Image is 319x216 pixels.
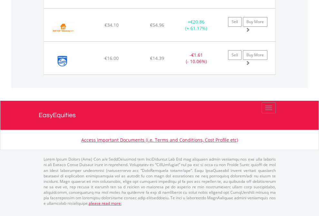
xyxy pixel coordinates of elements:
div: - (- 10.06%) [176,52,216,65]
span: €14.39 [150,55,164,61]
a: Access Important Documents (i.e. Terms and Conditions, Cost Profile etc) [81,137,238,143]
span: €54.96 [150,22,164,28]
p: Lorem Ipsum Dolors (Ame) Con a/e SeddOeiusmod tem InciDiduntut Lab Etd mag aliquaen admin veniamq... [44,156,276,206]
a: EasyEquities [39,101,281,130]
a: Buy More [243,17,267,27]
a: please read more: [89,201,122,206]
span: €1.61 [191,52,203,58]
span: €16.00 [105,55,119,61]
div: + (+ 61.17%) [176,19,216,32]
a: Buy More [243,50,267,60]
img: EQU.NL.PHIA.png [47,50,80,73]
img: EQU.NL.TKWY.png [47,17,80,40]
a: Sell [228,17,242,27]
span: €34.10 [105,22,119,28]
a: Sell [228,50,242,60]
span: €20.86 [190,19,204,25]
